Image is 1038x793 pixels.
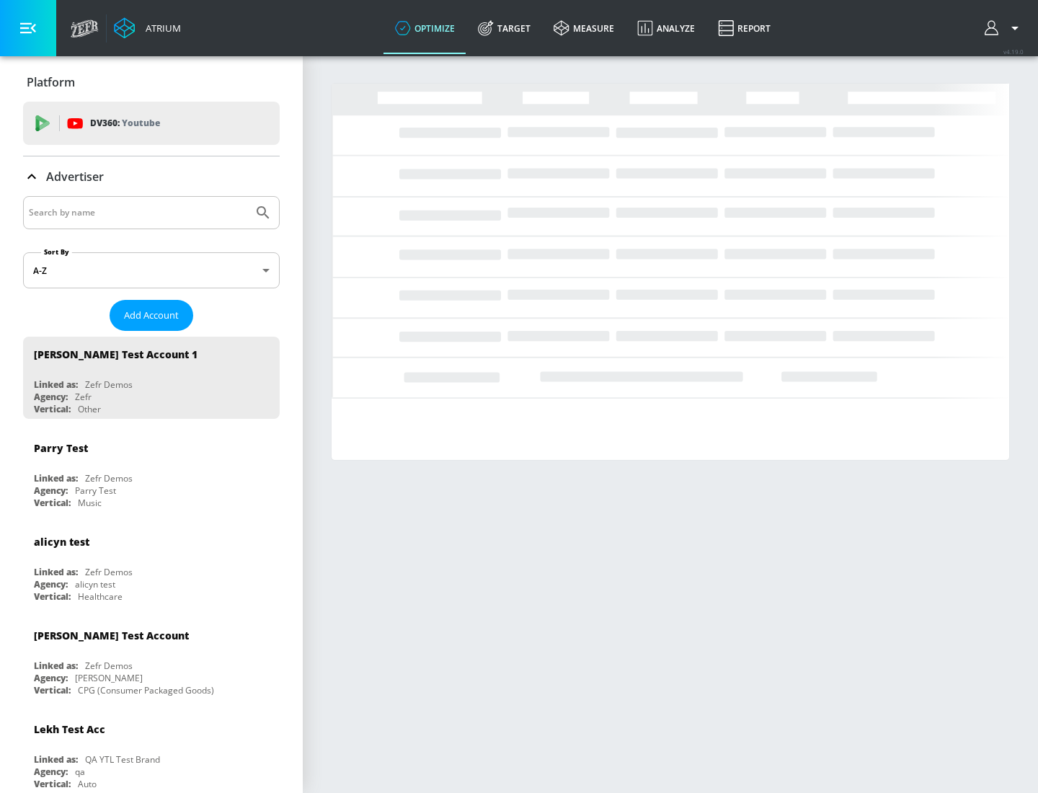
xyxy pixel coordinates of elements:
div: Healthcare [78,590,123,603]
div: Linked as: [34,753,78,766]
div: Vertical: [34,778,71,790]
label: Sort By [41,247,72,257]
div: Zefr Demos [85,660,133,672]
div: Vertical: [34,497,71,509]
div: Vertical: [34,684,71,696]
div: Advertiser [23,156,280,197]
button: Add Account [110,300,193,331]
div: Linked as: [34,566,78,578]
div: [PERSON_NAME] Test Account 1Linked as:Zefr DemosAgency:ZefrVertical:Other [23,337,280,419]
div: alicyn testLinked as:Zefr DemosAgency:alicyn testVertical:Healthcare [23,524,280,606]
div: qa [75,766,85,778]
span: v 4.19.0 [1003,48,1024,56]
div: Agency: [34,578,68,590]
div: Agency: [34,766,68,778]
div: Agency: [34,672,68,684]
div: Vertical: [34,403,71,415]
a: optimize [383,2,466,54]
div: Zefr Demos [85,472,133,484]
div: A-Z [23,252,280,288]
div: [PERSON_NAME] Test Account 1 [34,347,198,361]
div: [PERSON_NAME] Test AccountLinked as:Zefr DemosAgency:[PERSON_NAME]Vertical:CPG (Consumer Packaged... [23,618,280,700]
p: Advertiser [46,169,104,185]
div: CPG (Consumer Packaged Goods) [78,684,214,696]
div: alicyn test [75,578,115,590]
div: Linked as: [34,378,78,391]
div: Platform [23,62,280,102]
a: Report [706,2,782,54]
p: Platform [27,74,75,90]
a: Target [466,2,542,54]
div: Other [78,403,101,415]
p: Youtube [122,115,160,130]
a: Atrium [114,17,181,39]
div: Vertical: [34,590,71,603]
div: Zefr [75,391,92,403]
div: Lekh Test Acc [34,722,105,736]
div: Parry TestLinked as:Zefr DemosAgency:Parry TestVertical:Music [23,430,280,513]
div: alicyn test [34,535,89,549]
div: Atrium [140,22,181,35]
div: Agency: [34,484,68,497]
a: Analyze [626,2,706,54]
div: Zefr Demos [85,566,133,578]
div: Zefr Demos [85,378,133,391]
div: Linked as: [34,660,78,672]
input: Search by name [29,203,247,222]
div: Agency: [34,391,68,403]
div: QA YTL Test Brand [85,753,160,766]
div: Music [78,497,102,509]
div: [PERSON_NAME] Test Account [34,629,189,642]
div: Parry Test [75,484,116,497]
div: Parry Test [34,441,88,455]
div: DV360: Youtube [23,102,280,145]
p: DV360: [90,115,160,131]
span: Add Account [124,307,179,324]
div: [PERSON_NAME] [75,672,143,684]
a: measure [542,2,626,54]
div: Linked as: [34,472,78,484]
div: Auto [78,778,97,790]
